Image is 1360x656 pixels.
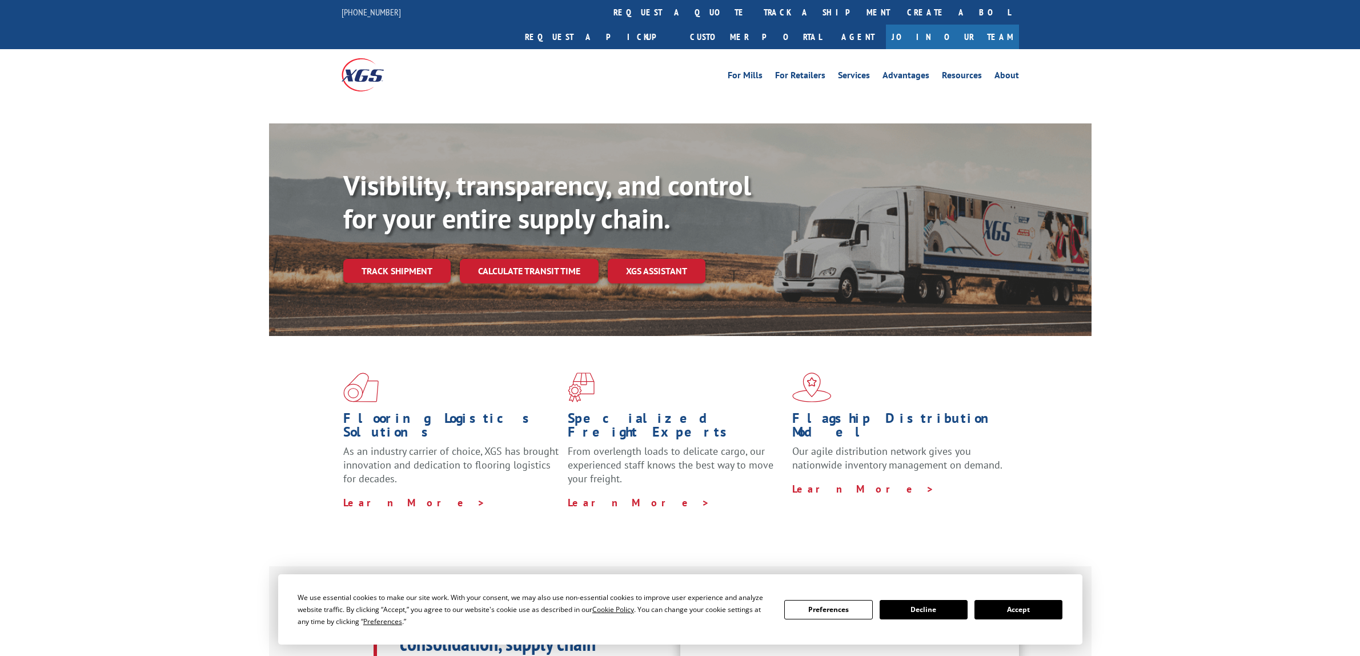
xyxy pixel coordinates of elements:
a: Join Our Team [886,25,1019,49]
a: Learn More > [568,496,710,509]
span: Our agile distribution network gives you nationwide inventory management on demand. [792,445,1002,471]
a: Track shipment [343,259,451,283]
a: Resources [942,71,982,83]
span: Preferences [363,617,402,626]
p: From overlength loads to delicate cargo, our experienced staff knows the best way to move your fr... [568,445,784,495]
a: For Retailers [775,71,825,83]
a: Learn More > [343,496,486,509]
h1: Flooring Logistics Solutions [343,411,559,445]
a: For Mills [728,71,763,83]
img: xgs-icon-flagship-distribution-model-red [792,373,832,402]
a: Services [838,71,870,83]
button: Decline [880,600,968,619]
a: Request a pickup [516,25,681,49]
button: Preferences [784,600,872,619]
img: xgs-icon-total-supply-chain-intelligence-red [343,373,379,402]
span: Cookie Policy [592,605,634,614]
a: Advantages [882,71,929,83]
a: Learn More > [792,482,934,495]
h1: Specialized Freight Experts [568,411,784,445]
a: About [994,71,1019,83]
h1: Flagship Distribution Model [792,411,1008,445]
a: Calculate transit time [460,259,599,283]
div: We use essential cookies to make our site work. With your consent, we may also use non-essential ... [298,591,771,627]
span: As an industry carrier of choice, XGS has brought innovation and dedication to flooring logistics... [343,445,559,485]
div: Cookie Consent Prompt [278,574,1082,645]
button: Accept [974,600,1062,619]
img: xgs-icon-focused-on-flooring-red [568,373,595,402]
a: Customer Portal [681,25,830,49]
b: Visibility, transparency, and control for your entire supply chain. [343,167,751,236]
a: [PHONE_NUMBER] [342,6,401,18]
a: XGS ASSISTANT [608,259,705,283]
a: Agent [830,25,886,49]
